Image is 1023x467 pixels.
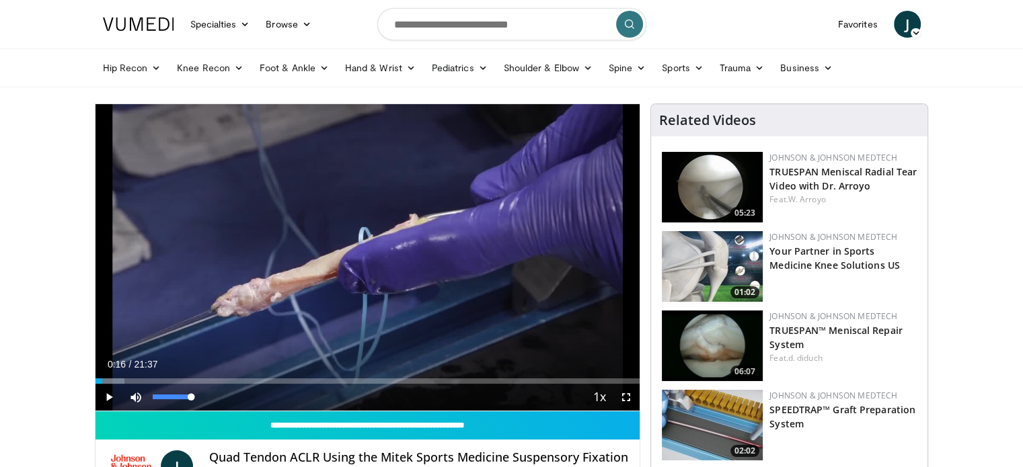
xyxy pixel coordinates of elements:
[108,359,126,370] span: 0:16
[769,310,897,322] a: Johnson & Johnson MedTech
[769,231,897,243] a: Johnson & Johnson MedTech
[258,11,319,38] a: Browse
[662,231,763,302] a: 01:02
[337,54,424,81] a: Hand & Wrist
[103,17,174,31] img: VuMedi Logo
[252,54,337,81] a: Foot & Ankle
[96,104,640,411] video-js: Video Player
[769,194,917,206] div: Feat.
[662,310,763,381] a: 06:07
[730,286,759,298] span: 01:02
[613,384,640,411] button: Fullscreen
[769,403,915,430] a: SPEEDTRAP™ Graft Preparation System
[601,54,654,81] a: Spine
[788,352,823,364] a: d. diduch
[769,352,917,364] div: Feat.
[96,384,122,411] button: Play
[894,11,921,38] a: J
[830,11,886,38] a: Favorites
[153,394,191,399] div: Volume Level
[662,310,763,381] img: e42d750b-549a-4175-9691-fdba1d7a6a0f.150x105_q85_crop-smart_upscale.jpg
[169,54,252,81] a: Knee Recon
[586,384,613,411] button: Playback Rate
[769,152,897,163] a: Johnson & Johnson MedTech
[134,359,157,370] span: 21:37
[377,8,646,40] input: Search topics, interventions
[769,324,903,351] a: TRUESPAN™ Meniscal Repair System
[730,445,759,457] span: 02:02
[122,384,149,411] button: Mute
[769,165,917,192] a: TRUESPAN Meniscal Radial Tear Video with Dr. Arroyo
[788,194,826,205] a: W. Arroyo
[496,54,601,81] a: Shoulder & Elbow
[659,112,756,128] h4: Related Videos
[772,54,841,81] a: Business
[662,231,763,302] img: 0543fda4-7acd-4b5c-b055-3730b7e439d4.150x105_q85_crop-smart_upscale.jpg
[662,390,763,460] a: 02:02
[662,152,763,222] img: a9cbc79c-1ae4-425c-82e8-d1f73baa128b.150x105_q85_crop-smart_upscale.jpg
[182,11,258,38] a: Specialties
[95,54,169,81] a: Hip Recon
[424,54,496,81] a: Pediatrics
[712,54,773,81] a: Trauma
[769,245,900,271] a: Your Partner in Sports Medicine Knee Solutions US
[96,378,640,384] div: Progress Bar
[730,366,759,378] span: 06:07
[769,390,897,401] a: Johnson & Johnson MedTech
[662,390,763,460] img: a46a2fe1-2704-4a9e-acc3-1c278068f6c4.150x105_q85_crop-smart_upscale.jpg
[730,207,759,219] span: 05:23
[654,54,712,81] a: Sports
[129,359,132,370] span: /
[662,152,763,222] a: 05:23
